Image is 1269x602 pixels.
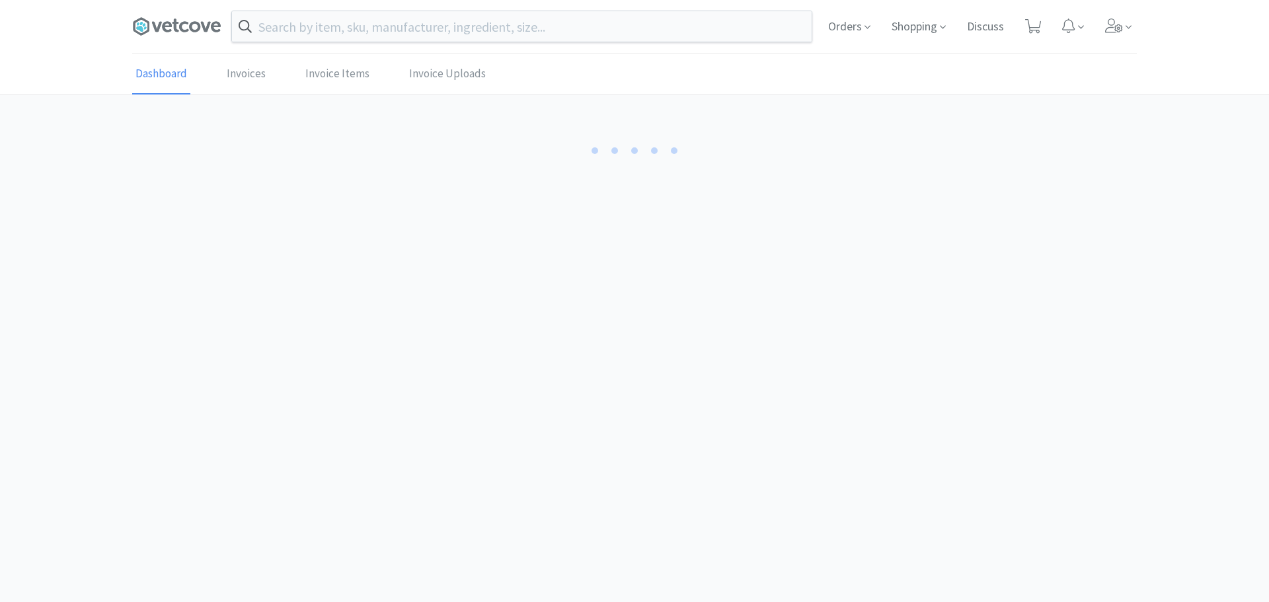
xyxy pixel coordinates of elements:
[406,54,489,94] a: Invoice Uploads
[962,21,1009,33] a: Discuss
[302,54,373,94] a: Invoice Items
[232,11,812,42] input: Search by item, sku, manufacturer, ingredient, size...
[132,54,190,94] a: Dashboard
[223,54,269,94] a: Invoices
